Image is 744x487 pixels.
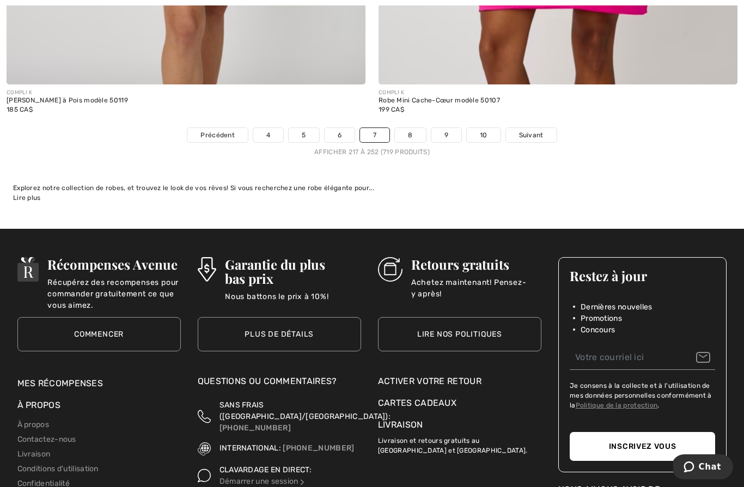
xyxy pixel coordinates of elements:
[47,277,180,299] p: Récupérez des recompenses pour commander gratuitement ce que vous aimez.
[570,269,716,283] h3: Restez à jour
[198,317,361,351] a: Plus de détails
[378,431,541,455] p: Livraison et retours gratuits au [GEOGRAPHIC_DATA] et [GEOGRAPHIC_DATA].
[576,401,658,409] a: Politique de la protection
[411,257,541,271] h3: Retours gratuits
[17,399,181,417] div: À propos
[17,257,39,282] img: Récompenses Avenue
[431,128,461,142] a: 9
[570,381,716,410] label: Je consens à la collecte et à l'utilisation de mes données personnelles conformément à la .
[17,378,103,388] a: Mes récompenses
[378,257,403,282] img: Retours gratuits
[253,128,283,142] a: 4
[378,419,423,430] a: Livraison
[673,454,733,482] iframe: Ouvre un widget dans lequel vous pouvez chatter avec l’un de nos agents
[17,464,99,473] a: Conditions d'utilisation
[198,257,216,282] img: Garantie du plus bas prix
[581,301,652,313] span: Dernières nouvelles
[581,324,615,336] span: Concours
[47,257,180,271] h3: Récompenses Avenue
[506,128,557,142] a: Suivant
[17,435,76,444] a: Contactez-nous
[198,399,211,434] img: Sans Frais (Canada/EU)
[379,97,500,105] div: Robe Mini Cache-Cœur modèle 50107
[519,130,544,140] span: Suivant
[581,313,622,324] span: Promotions
[198,464,211,487] img: Clavardage en direct
[379,106,404,113] span: 199 CA$
[298,478,306,486] img: Clavardage en direct
[283,443,354,453] a: [PHONE_NUMBER]
[378,375,541,388] a: Activer votre retour
[198,375,361,393] div: Questions ou commentaires?
[378,397,541,410] a: Cartes Cadeaux
[200,130,235,140] span: Précédent
[187,128,248,142] a: Précédent
[225,257,361,285] h3: Garantie du plus bas prix
[7,89,128,97] div: COMPLI K
[219,443,281,453] span: INTERNATIONAL:
[7,106,33,113] span: 185 CA$
[13,183,731,193] div: Explorez notre collection de robes, et trouvez le look de vos rêves! Si vous recherchez une robe ...
[17,449,51,459] a: Livraison
[570,432,716,461] button: Inscrivez vous
[467,128,501,142] a: 10
[411,277,541,299] p: Achetez maintenant! Pensez-y après!
[17,420,49,429] a: À propos
[198,442,211,455] img: International
[17,317,181,351] a: Commencer
[219,423,291,433] a: [PHONE_NUMBER]
[225,291,361,313] p: Nous battons le prix à 10%!
[219,465,312,474] span: CLAVARDAGE EN DIRECT:
[378,317,541,351] a: Lire nos politiques
[360,128,389,142] a: 7
[325,128,355,142] a: 6
[395,128,425,142] a: 8
[7,97,128,105] div: [PERSON_NAME] à Pois modèle 50119
[219,477,306,486] a: Démarrer une session
[379,89,500,97] div: COMPLI K
[219,400,391,421] span: SANS FRAIS ([GEOGRAPHIC_DATA]/[GEOGRAPHIC_DATA]):
[13,194,41,202] span: Lire plus
[289,128,319,142] a: 5
[570,345,716,370] input: Votre courriel ici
